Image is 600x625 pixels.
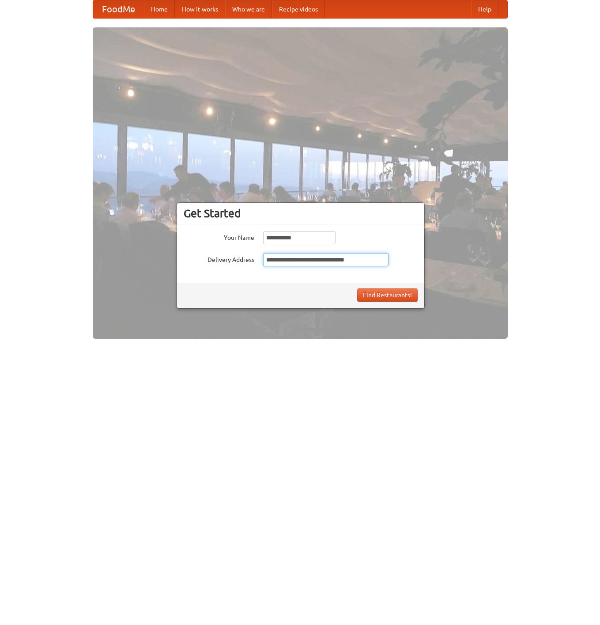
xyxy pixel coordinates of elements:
a: Recipe videos [272,0,325,18]
label: Your Name [184,231,254,242]
a: How it works [175,0,225,18]
button: Find Restaurants! [357,288,418,302]
h3: Get Started [184,207,418,220]
a: Help [471,0,498,18]
label: Delivery Address [184,253,254,264]
a: FoodMe [93,0,144,18]
a: Who we are [225,0,272,18]
a: Home [144,0,175,18]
